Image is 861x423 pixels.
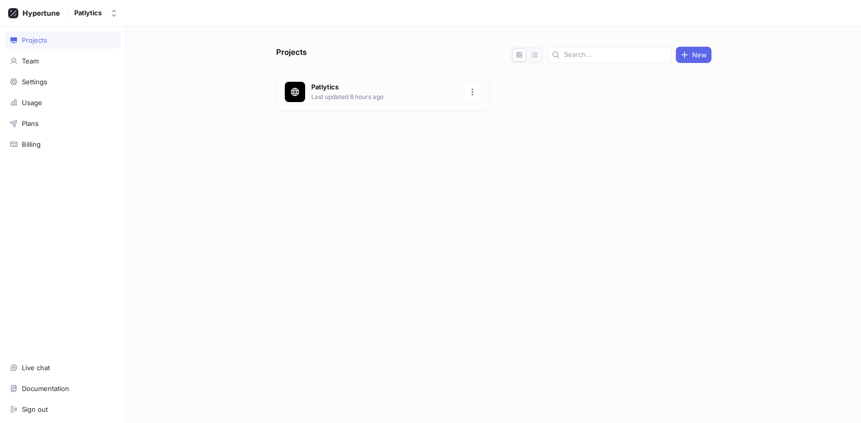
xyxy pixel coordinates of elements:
[692,52,707,58] span: New
[311,92,459,102] p: Last updated 8 hours ago
[22,384,69,393] div: Documentation
[276,47,307,63] p: Projects
[22,57,39,65] div: Team
[22,36,47,44] div: Projects
[74,9,102,17] div: Patlytics
[22,364,50,372] div: Live chat
[5,52,121,70] a: Team
[5,73,121,90] a: Settings
[5,115,121,132] a: Plans
[70,5,122,21] button: Patlytics
[5,380,121,397] a: Documentation
[22,405,48,413] div: Sign out
[22,140,41,148] div: Billing
[22,78,47,86] div: Settings
[564,50,667,60] input: Search...
[5,94,121,111] a: Usage
[676,47,711,63] button: New
[311,82,459,92] p: Patlytics
[5,136,121,153] a: Billing
[22,99,42,107] div: Usage
[5,31,121,49] a: Projects
[22,119,39,127] div: Plans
